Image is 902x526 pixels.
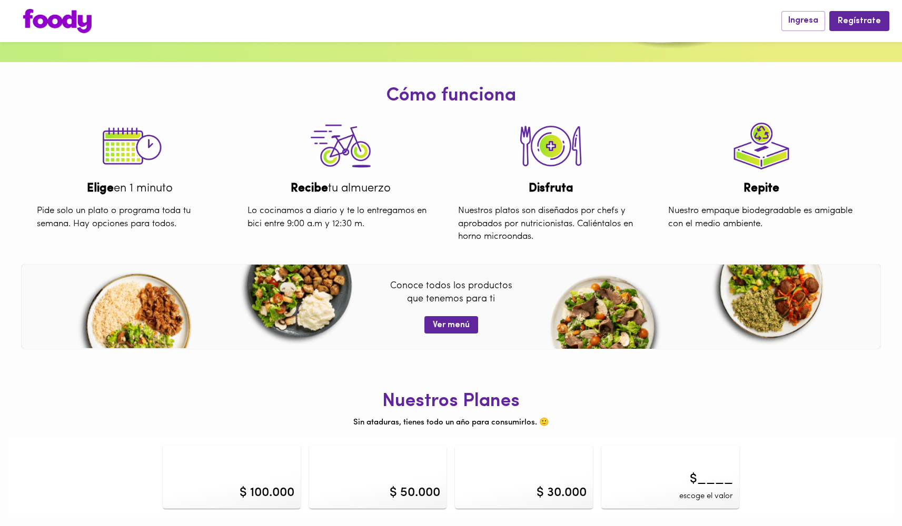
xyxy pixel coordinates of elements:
[8,391,894,412] h1: Nuestros Planes
[788,16,818,26] span: Ingresa
[424,316,478,333] button: Ver menú
[829,11,889,31] button: Regístrate
[781,11,825,31] button: Ingresa
[291,183,328,195] b: Recibe
[93,112,167,180] img: tutorial-step-1.png
[679,491,733,502] span: escoge el valor
[8,86,894,107] h1: Cómo funciona
[390,484,440,502] div: $ 50.000
[744,183,779,195] b: Repite
[23,9,92,33] img: logo.png
[240,484,294,502] div: $ 100.000
[87,183,114,195] b: Elige
[841,465,891,515] iframe: Messagebird Livechat Widget
[353,419,549,427] span: Sin ataduras, tienes todo un año para consumirlos. 🙂
[29,180,231,197] div: en 1 minuto
[450,197,652,251] div: Nuestros platos son diseñados por chefs y aprobados por nutricionistas. Caliéntalos en horno micr...
[838,16,881,26] span: Regístrate
[433,320,470,330] span: Ver menú
[660,197,863,238] div: Nuestro empaque biodegradable es amigable con el medio ambiente.
[725,112,798,180] img: tutorial-step-4.png
[240,197,442,238] div: Lo cocinamos a diario y te lo entregamos en bici entre 9:00 a.m y 12:30 m.
[304,112,378,180] img: tutorial-step-3.png
[240,180,442,197] div: tu almuerzo
[537,484,587,502] div: $ 30.000
[690,470,733,488] span: $____
[338,280,563,313] p: Conoce todos los productos que tenemos para ti
[514,112,588,180] img: tutorial-step-2.png
[529,183,573,195] b: Disfruta
[29,197,231,238] div: Pide solo un plato o programa toda tu semana. Hay opciones para todos.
